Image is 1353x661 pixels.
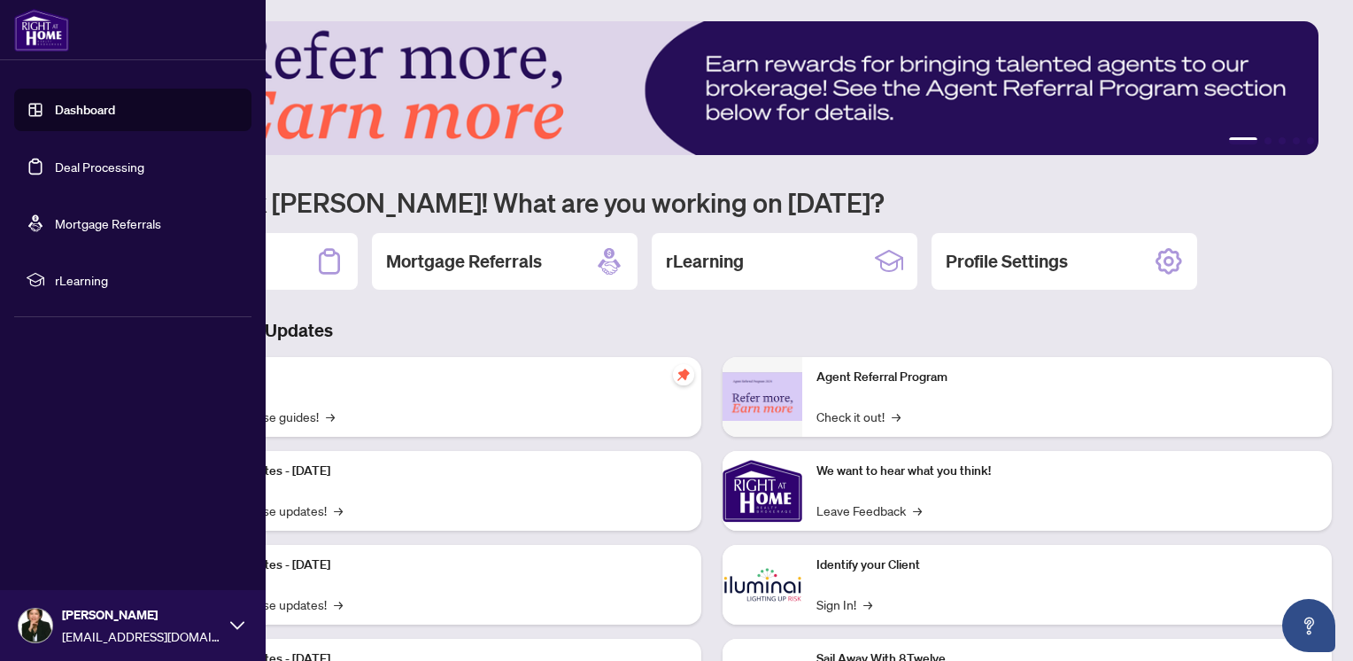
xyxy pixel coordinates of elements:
[186,462,687,481] p: Platform Updates - [DATE]
[55,102,115,118] a: Dashboard
[92,21,1318,155] img: Slide 0
[673,364,694,385] span: pushpin
[1279,137,1286,144] button: 3
[863,595,872,614] span: →
[186,556,687,575] p: Platform Updates - [DATE]
[62,626,221,646] span: [EMAIL_ADDRESS][DOMAIN_NAME]
[816,501,922,520] a: Leave Feedback→
[892,407,901,426] span: →
[816,407,901,426] a: Check it out!→
[92,185,1332,219] h1: Welcome back [PERSON_NAME]! What are you working on [DATE]?
[1307,137,1314,144] button: 5
[326,407,335,426] span: →
[723,545,802,625] img: Identify your Client
[816,462,1318,481] p: We want to hear what you think!
[334,501,343,520] span: →
[913,501,922,520] span: →
[666,249,744,274] h2: rLearning
[92,318,1332,343] h3: Brokerage & Industry Updates
[186,368,687,387] p: Self-Help
[14,9,69,51] img: logo
[816,368,1318,387] p: Agent Referral Program
[816,556,1318,575] p: Identify your Client
[55,215,161,231] a: Mortgage Referrals
[55,270,239,290] span: rLearning
[1229,137,1257,144] button: 1
[1282,599,1335,652] button: Open asap
[386,249,542,274] h2: Mortgage Referrals
[19,609,52,642] img: Profile Icon
[723,451,802,531] img: We want to hear what you think!
[723,372,802,421] img: Agent Referral Program
[1293,137,1300,144] button: 4
[55,159,144,175] a: Deal Processing
[1264,137,1272,144] button: 2
[334,595,343,614] span: →
[62,605,221,625] span: [PERSON_NAME]
[816,595,872,614] a: Sign In!→
[946,249,1068,274] h2: Profile Settings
